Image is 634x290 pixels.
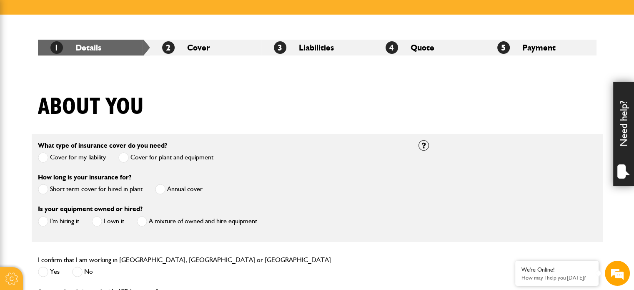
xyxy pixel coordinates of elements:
[38,152,106,163] label: Cover for my liability
[137,216,257,227] label: A mixture of owned and hire equipment
[118,152,213,163] label: Cover for plant and equipment
[72,267,93,277] label: No
[150,40,261,55] li: Cover
[497,41,510,54] span: 5
[38,206,143,212] label: Is your equipment owned or hired?
[373,40,485,55] li: Quote
[38,142,167,149] label: What type of insurance cover do you need?
[162,41,175,54] span: 2
[613,82,634,186] div: Need help?
[261,40,373,55] li: Liabilities
[38,184,143,194] label: Short term cover for hired in plant
[92,216,124,227] label: I own it
[521,275,592,281] p: How may I help you today?
[38,257,331,263] label: I confirm that I am working in [GEOGRAPHIC_DATA], [GEOGRAPHIC_DATA] or [GEOGRAPHIC_DATA]
[386,41,398,54] span: 4
[38,216,79,227] label: I'm hiring it
[485,40,596,55] li: Payment
[50,41,63,54] span: 1
[38,267,60,277] label: Yes
[155,184,203,194] label: Annual cover
[38,174,131,181] label: How long is your insurance for?
[521,266,592,273] div: We're Online!
[38,93,144,121] h1: About you
[38,40,150,55] li: Details
[274,41,286,54] span: 3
